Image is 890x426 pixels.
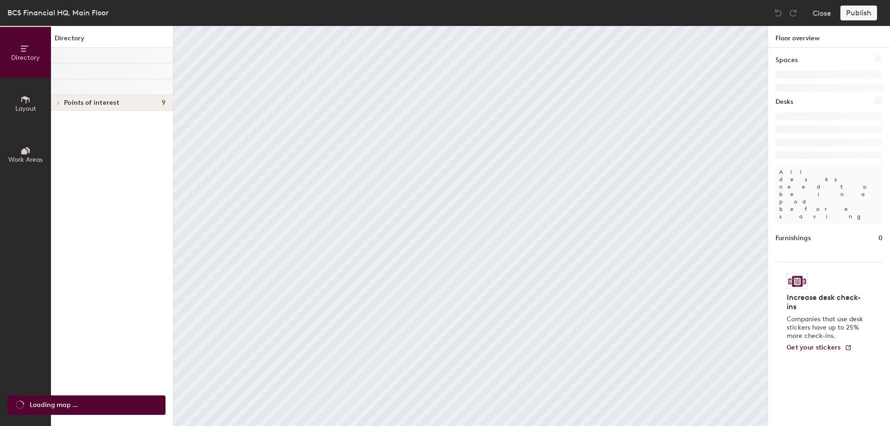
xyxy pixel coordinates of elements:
[15,105,36,113] span: Layout
[787,315,866,340] p: Companies that use desk stickers have up to 25% more check-ins.
[787,343,841,351] span: Get your stickers
[162,99,165,107] span: 9
[813,6,831,20] button: Close
[768,26,890,48] h1: Floor overview
[787,293,866,312] h4: Increase desk check-ins
[51,33,173,48] h1: Directory
[787,344,852,352] a: Get your stickers
[776,97,793,107] h1: Desks
[774,8,783,18] img: Undo
[11,54,40,62] span: Directory
[776,165,883,224] p: All desks need to be in a pod before saving
[776,233,811,243] h1: Furnishings
[30,400,78,410] span: Loading map ...
[787,273,808,289] img: Sticker logo
[776,55,798,65] h1: Spaces
[788,8,798,18] img: Redo
[64,99,119,107] span: Points of interest
[7,7,108,19] div: BCS Financial HQ, Main Floor
[173,26,768,426] canvas: Map
[8,156,43,164] span: Work Areas
[878,233,883,243] h1: 0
